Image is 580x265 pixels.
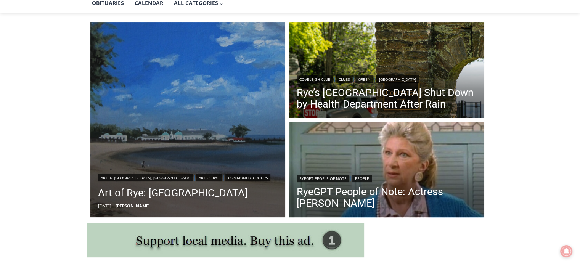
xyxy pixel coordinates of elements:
[289,122,484,219] img: (PHOTO: Sheridan in an episode of ALF. Public Domain.)
[352,175,372,182] a: People
[193,0,360,74] div: "[PERSON_NAME] and I covered the [DATE] Parade, which was a really eye opening experience as I ha...
[87,223,364,257] img: support local media, buy this ad
[90,22,286,218] a: Read More Art of Rye: Rye Beach
[98,172,270,181] div: | |
[297,74,477,83] div: | | |
[98,185,270,201] a: Art of Rye: [GEOGRAPHIC_DATA]
[98,203,111,209] time: [DATE]
[297,175,349,182] a: RyeGPT People of Note
[183,74,370,95] a: Intern @ [DOMAIN_NAME]
[336,75,352,83] a: Clubs
[196,174,222,181] a: Art of Rye
[297,186,477,209] a: RyeGPT People of Note: Actress [PERSON_NAME]
[297,173,477,182] div: |
[113,203,116,209] span: –
[0,77,77,95] a: Open Tues. - Sun. [PHONE_NUMBER]
[376,75,419,83] a: [GEOGRAPHIC_DATA]
[355,75,373,83] a: Green
[289,22,484,120] a: Read More Rye’s Coveleigh Beach Shut Down by Health Department After Rain
[297,87,477,110] a: Rye’s [GEOGRAPHIC_DATA] Shut Down by Health Department After Rain
[79,48,112,91] div: "the precise, almost orchestrated movements of cutting and assembling sushi and [PERSON_NAME] mak...
[225,174,270,181] a: Community Groups
[199,76,353,93] span: Intern @ [DOMAIN_NAME]
[90,22,286,218] img: (PHOTO: Rye Beach. An inviting shoreline on a bright day. By Elizabeth Derderian.)
[289,22,484,120] img: (PHOTO: Coveleigh Club, at 459 Stuyvesant Avenue in Rye. Credit: Justin Gray.)
[116,203,150,209] a: [PERSON_NAME]
[297,75,333,83] a: Coveleigh Club
[2,79,75,108] span: Open Tues. - Sun. [PHONE_NUMBER]
[98,174,193,181] a: Art in [GEOGRAPHIC_DATA], [GEOGRAPHIC_DATA]
[289,122,484,219] a: Read More RyeGPT People of Note: Actress Liz Sheridan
